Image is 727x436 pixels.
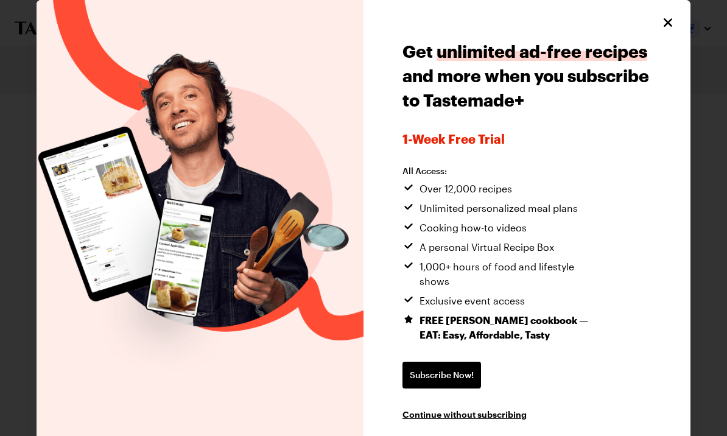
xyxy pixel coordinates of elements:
button: Close [660,15,676,30]
button: Continue without subscribing [402,408,527,420]
a: Subscribe Now! [402,362,481,389]
span: Over 12,000 recipes [420,181,512,196]
h2: All Access: [402,166,603,177]
span: Cooking how-to videos [420,220,527,235]
span: Subscribe Now! [410,369,474,381]
span: unlimited ad-free recipes [437,41,647,61]
h1: Get and more when you subscribe to Tastemade+ [402,39,651,112]
span: 1,000+ hours of food and lifestyle shows [420,259,603,289]
span: 1-week Free Trial [402,132,651,146]
span: Unlimited personalized meal plans [420,201,578,216]
span: FREE [PERSON_NAME] cookbook — EAT: Easy, Affordable, Tasty [420,313,603,342]
span: A personal Virtual Recipe Box [420,240,554,255]
span: Exclusive event access [420,294,525,308]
